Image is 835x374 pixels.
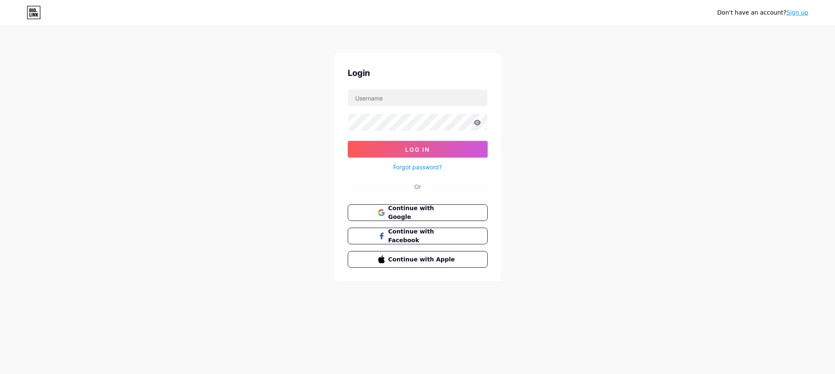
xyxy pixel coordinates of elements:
[388,204,457,221] span: Continue with Google
[388,227,457,245] span: Continue with Facebook
[348,204,488,221] button: Continue with Google
[414,182,421,191] div: Or
[348,228,488,244] button: Continue with Facebook
[348,67,488,79] div: Login
[348,141,488,158] button: Log In
[388,255,457,264] span: Continue with Apple
[786,9,808,16] a: Sign up
[348,90,487,106] input: Username
[393,163,442,171] a: Forgot password?
[717,8,808,17] div: Don't have an account?
[405,146,430,153] span: Log In
[348,251,488,268] button: Continue with Apple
